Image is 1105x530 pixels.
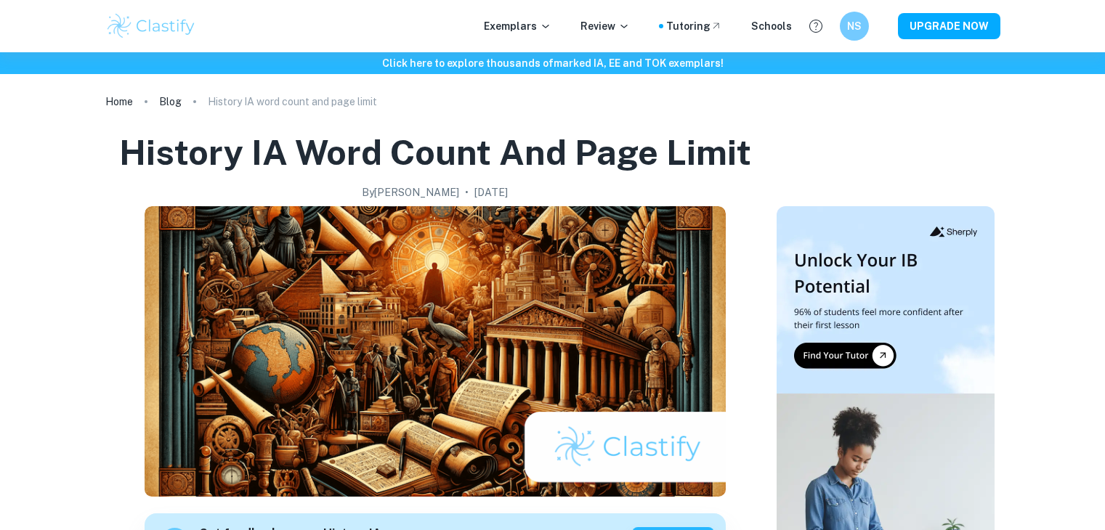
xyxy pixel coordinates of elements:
[666,18,722,34] a: Tutoring
[484,18,551,34] p: Exemplars
[145,206,726,497] img: History IA word count and page limit cover image
[159,91,182,112] a: Blog
[362,184,459,200] h2: By [PERSON_NAME]
[804,14,828,38] button: Help and Feedback
[474,184,508,200] h2: [DATE]
[840,12,869,41] button: NS
[105,12,198,41] img: Clastify logo
[465,184,469,200] p: •
[3,55,1102,71] h6: Click here to explore thousands of marked IA, EE and TOK exemplars !
[580,18,630,34] p: Review
[119,129,751,176] h1: History IA word count and page limit
[898,13,1000,39] button: UPGRADE NOW
[105,91,133,112] a: Home
[208,94,377,110] p: History IA word count and page limit
[846,18,862,34] h6: NS
[751,18,792,34] a: Schools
